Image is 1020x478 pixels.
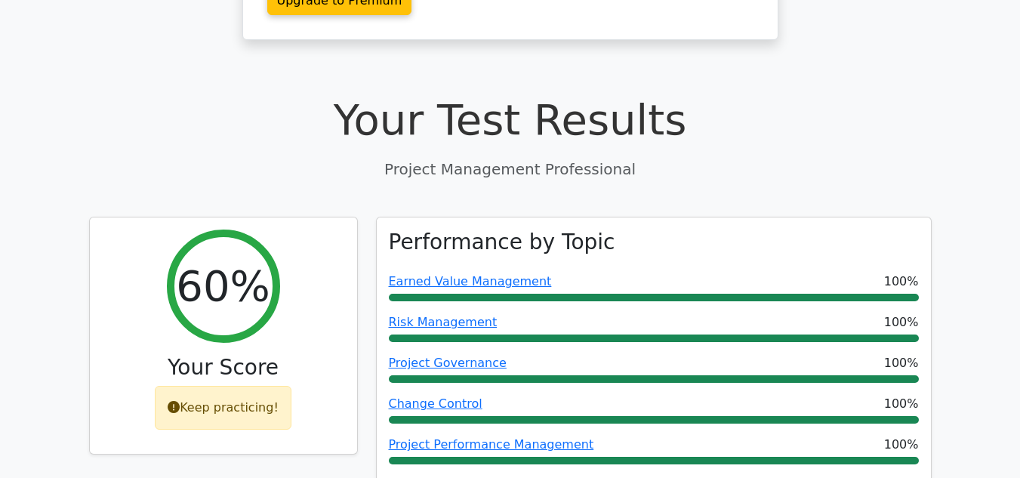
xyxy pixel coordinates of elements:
a: Risk Management [389,315,498,329]
p: Project Management Professional [89,158,932,180]
span: 100% [884,313,919,332]
span: 100% [884,436,919,454]
span: 100% [884,273,919,291]
h2: 60% [176,261,270,311]
div: Keep practicing! [155,386,291,430]
h3: Performance by Topic [389,230,615,255]
h1: Your Test Results [89,94,932,145]
a: Change Control [389,396,482,411]
h3: Your Score [102,355,345,381]
span: 100% [884,395,919,413]
a: Earned Value Management [389,274,552,288]
a: Project Performance Management [389,437,594,452]
span: 100% [884,354,919,372]
a: Project Governance [389,356,507,370]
